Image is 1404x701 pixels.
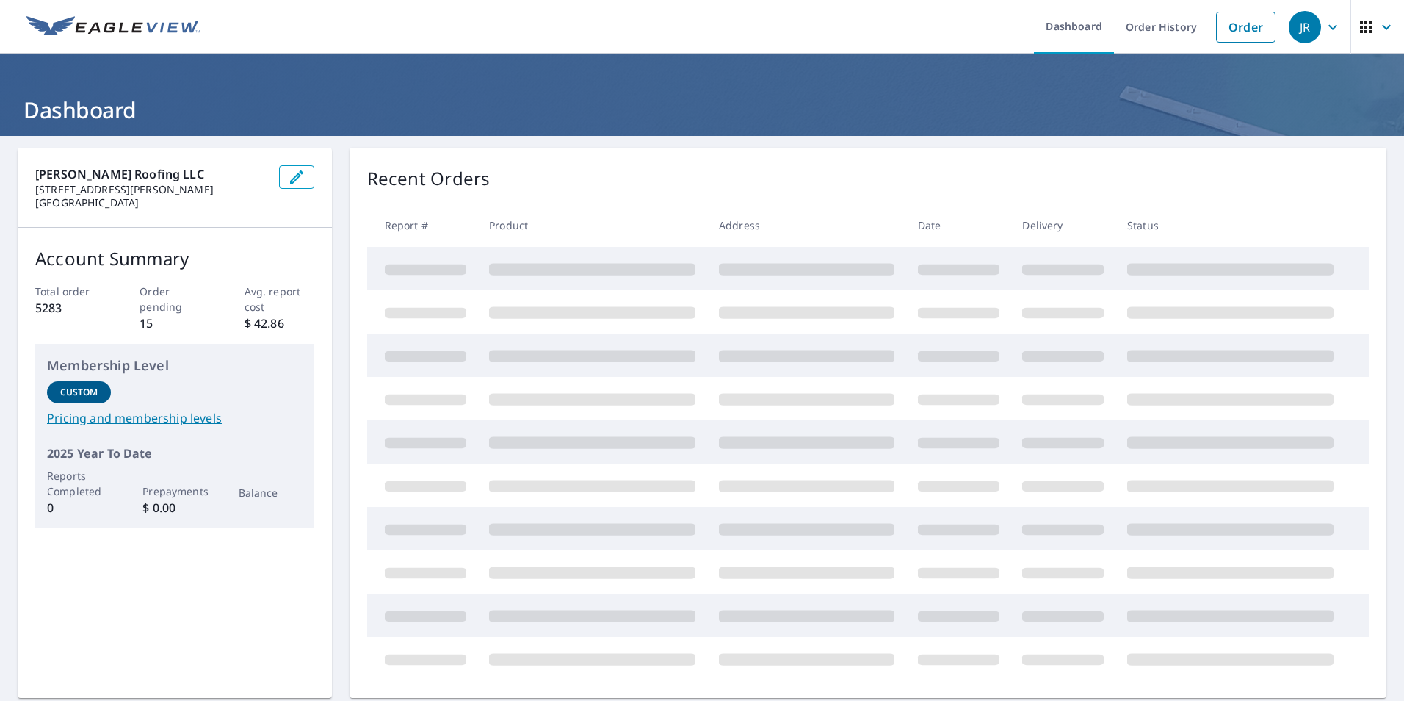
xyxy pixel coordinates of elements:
a: Pricing and membership levels [47,409,303,427]
p: Balance [239,485,303,500]
th: Date [906,204,1011,247]
img: EV Logo [26,16,200,38]
p: Avg. report cost [245,284,314,314]
th: Address [707,204,906,247]
th: Product [477,204,707,247]
p: Order pending [140,284,209,314]
p: $ 0.00 [142,499,206,517]
p: 5283 [35,299,105,317]
p: Total order [35,284,105,299]
p: [PERSON_NAME] Roofing LLC [35,165,267,183]
th: Delivery [1010,204,1115,247]
p: Recent Orders [367,165,491,192]
p: Custom [60,386,98,399]
th: Status [1115,204,1345,247]
p: Prepayments [142,483,206,499]
th: Report # [367,204,478,247]
p: 15 [140,314,209,332]
p: 2025 Year To Date [47,445,303,462]
div: JR [1289,11,1321,43]
a: Order [1216,12,1275,43]
p: [GEOGRAPHIC_DATA] [35,196,267,209]
h1: Dashboard [18,95,1386,125]
p: Membership Level [47,356,303,375]
p: 0 [47,499,111,517]
p: Reports Completed [47,468,111,499]
p: $ 42.86 [245,314,314,332]
p: Account Summary [35,245,314,272]
p: [STREET_ADDRESS][PERSON_NAME] [35,183,267,196]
